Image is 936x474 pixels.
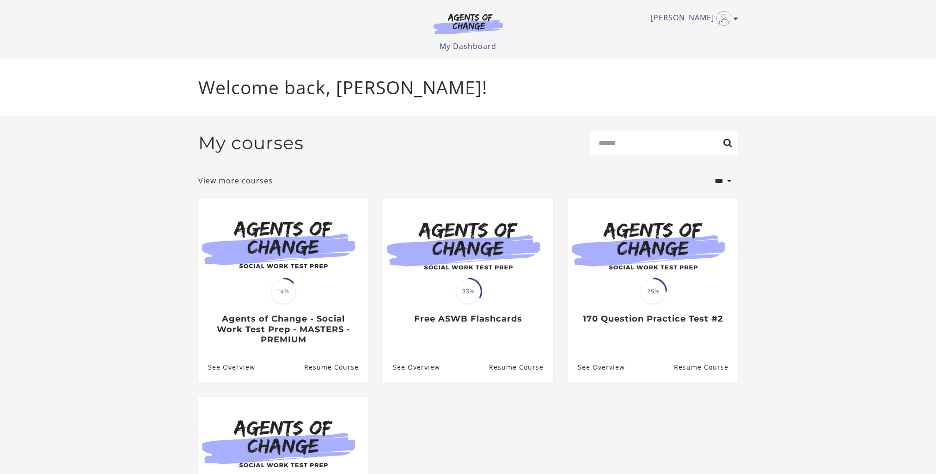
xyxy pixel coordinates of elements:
[651,11,734,26] a: Toggle menu
[578,314,728,324] h3: 170 Question Practice Test #2
[393,314,543,324] h3: Free ASWB Flashcards
[568,352,625,382] a: 170 Question Practice Test #2: See Overview
[208,314,358,345] h3: Agents of Change - Social Work Test Prep - MASTERS - PREMIUM
[383,352,440,382] a: Free ASWB Flashcards: See Overview
[424,13,513,34] img: Agents of Change Logo
[440,41,496,51] a: My Dashboard
[198,74,738,101] p: Welcome back, [PERSON_NAME]!
[489,352,553,382] a: Free ASWB Flashcards: Resume Course
[456,279,481,304] span: 33%
[198,352,255,382] a: Agents of Change - Social Work Test Prep - MASTERS - PREMIUM: See Overview
[304,352,368,382] a: Agents of Change - Social Work Test Prep - MASTERS - PREMIUM: Resume Course
[198,132,304,154] h2: My courses
[673,352,738,382] a: 170 Question Practice Test #2: Resume Course
[641,279,666,304] span: 25%
[198,175,273,186] a: View more courses
[271,279,296,304] span: 14%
